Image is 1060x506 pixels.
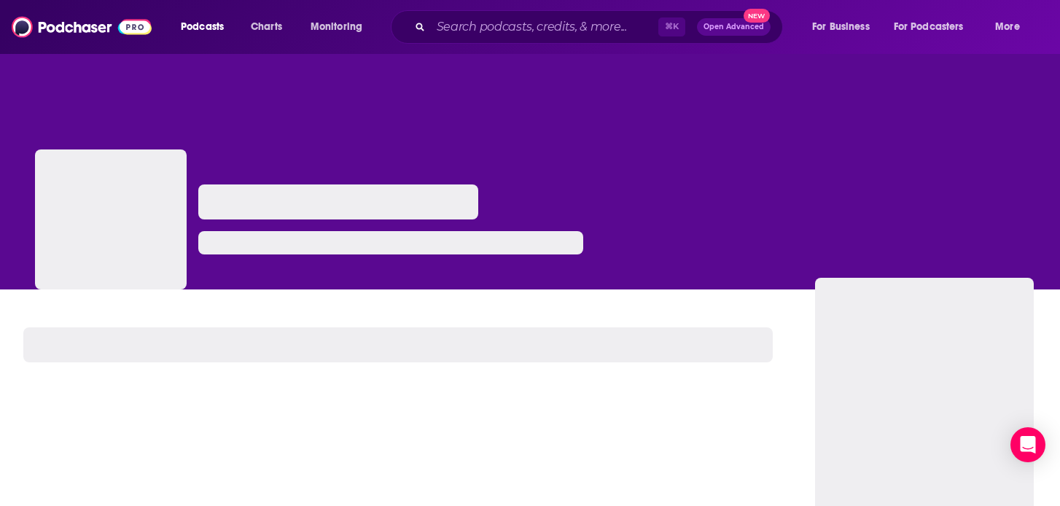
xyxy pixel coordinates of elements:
[744,9,770,23] span: New
[985,15,1038,39] button: open menu
[658,17,685,36] span: ⌘ K
[241,15,291,39] a: Charts
[1010,427,1045,462] div: Open Intercom Messenger
[802,15,888,39] button: open menu
[704,23,764,31] span: Open Advanced
[995,17,1020,37] span: More
[12,13,152,41] img: Podchaser - Follow, Share and Rate Podcasts
[171,15,243,39] button: open menu
[251,17,282,37] span: Charts
[405,10,797,44] div: Search podcasts, credits, & more...
[300,15,381,39] button: open menu
[311,17,362,37] span: Monitoring
[697,18,771,36] button: Open AdvancedNew
[431,15,658,39] input: Search podcasts, credits, & more...
[894,17,964,37] span: For Podcasters
[884,15,985,39] button: open menu
[812,17,870,37] span: For Business
[181,17,224,37] span: Podcasts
